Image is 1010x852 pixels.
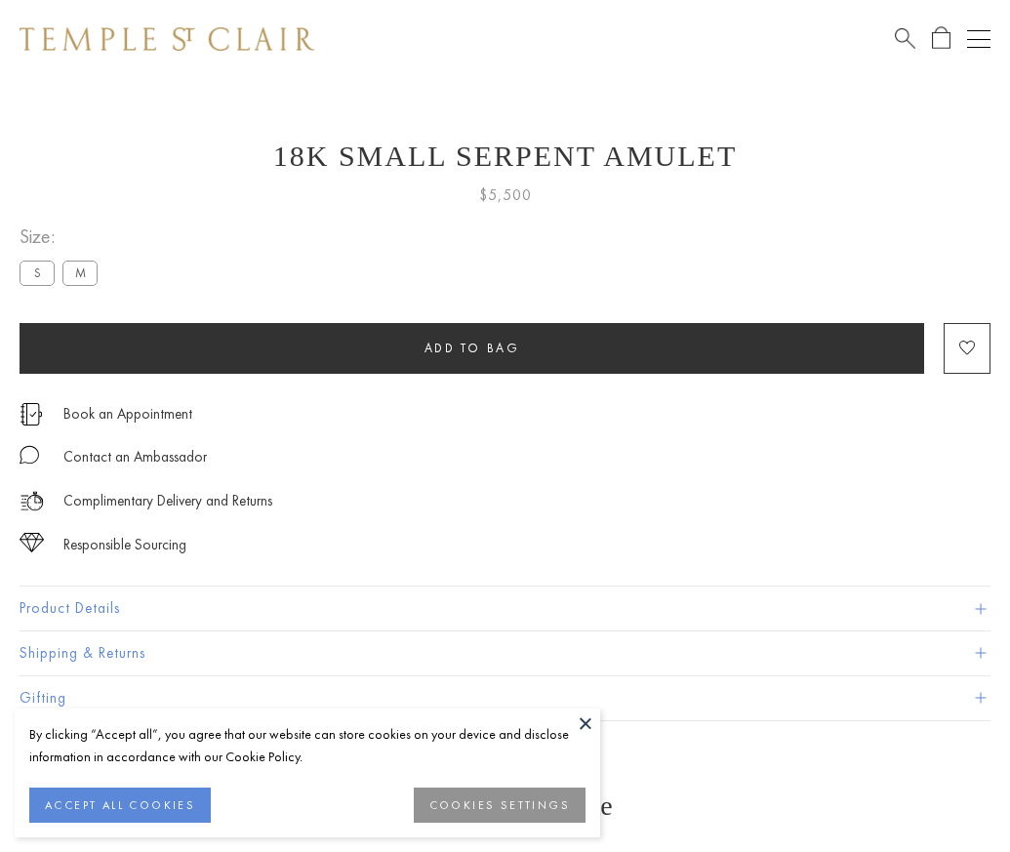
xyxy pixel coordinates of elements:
[63,445,207,469] div: Contact an Ambassador
[20,587,990,630] button: Product Details
[29,723,586,768] div: By clicking “Accept all”, you agree that our website can store cookies on your device and disclos...
[967,27,990,51] button: Open navigation
[63,533,186,557] div: Responsible Sourcing
[20,676,990,720] button: Gifting
[20,140,990,173] h1: 18K Small Serpent Amulet
[63,489,272,513] p: Complimentary Delivery and Returns
[62,261,98,285] label: M
[20,631,990,675] button: Shipping & Returns
[20,221,105,253] span: Size:
[20,445,39,465] img: MessageIcon-01_2.svg
[20,403,43,426] img: icon_appointment.svg
[20,27,314,51] img: Temple St. Clair
[29,788,211,823] button: ACCEPT ALL COOKIES
[20,533,44,552] img: icon_sourcing.svg
[932,26,950,51] a: Open Shopping Bag
[20,323,924,374] button: Add to bag
[63,403,192,425] a: Book an Appointment
[895,26,915,51] a: Search
[424,340,520,356] span: Add to bag
[20,261,55,285] label: S
[479,183,532,208] span: $5,500
[414,788,586,823] button: COOKIES SETTINGS
[20,489,44,513] img: icon_delivery.svg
